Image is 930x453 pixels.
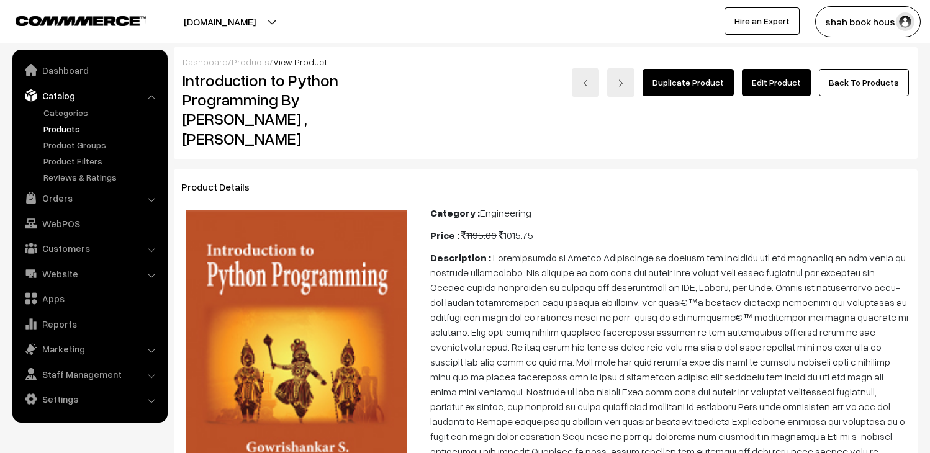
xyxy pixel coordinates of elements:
a: Apps [16,287,163,310]
b: Description : [430,251,491,264]
img: left-arrow.png [582,79,589,87]
a: Back To Products [819,69,909,96]
span: 1195.00 [461,229,497,241]
span: View Product [273,56,327,67]
a: Settings [16,388,163,410]
a: Hire an Expert [725,7,800,35]
a: Products [40,122,163,135]
img: COMMMERCE [16,16,146,25]
a: Product Filters [40,155,163,168]
a: Categories [40,106,163,119]
a: COMMMERCE [16,12,124,27]
button: shah book hous… [815,6,921,37]
b: Price : [430,229,459,241]
a: Dashboard [16,59,163,81]
b: Category : [430,207,480,219]
a: Orders [16,187,163,209]
a: Customers [16,237,163,259]
a: Duplicate Product [643,69,734,96]
h2: Introduction to Python Programming By [PERSON_NAME] ,[PERSON_NAME] [183,71,412,148]
div: Engineering [430,205,910,220]
a: Product Groups [40,138,163,151]
a: Dashboard [183,56,228,67]
button: [DOMAIN_NAME] [140,6,299,37]
img: user [896,12,914,31]
a: Catalog [16,84,163,107]
a: Reports [16,313,163,335]
a: Staff Management [16,363,163,385]
a: Edit Product [742,69,811,96]
div: / / [183,55,909,68]
a: Website [16,262,163,285]
a: Products [232,56,269,67]
div: 1015.75 [430,228,910,243]
img: right-arrow.png [617,79,625,87]
a: Reviews & Ratings [40,171,163,184]
a: Marketing [16,338,163,360]
a: WebPOS [16,212,163,235]
span: Product Details [181,181,264,193]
